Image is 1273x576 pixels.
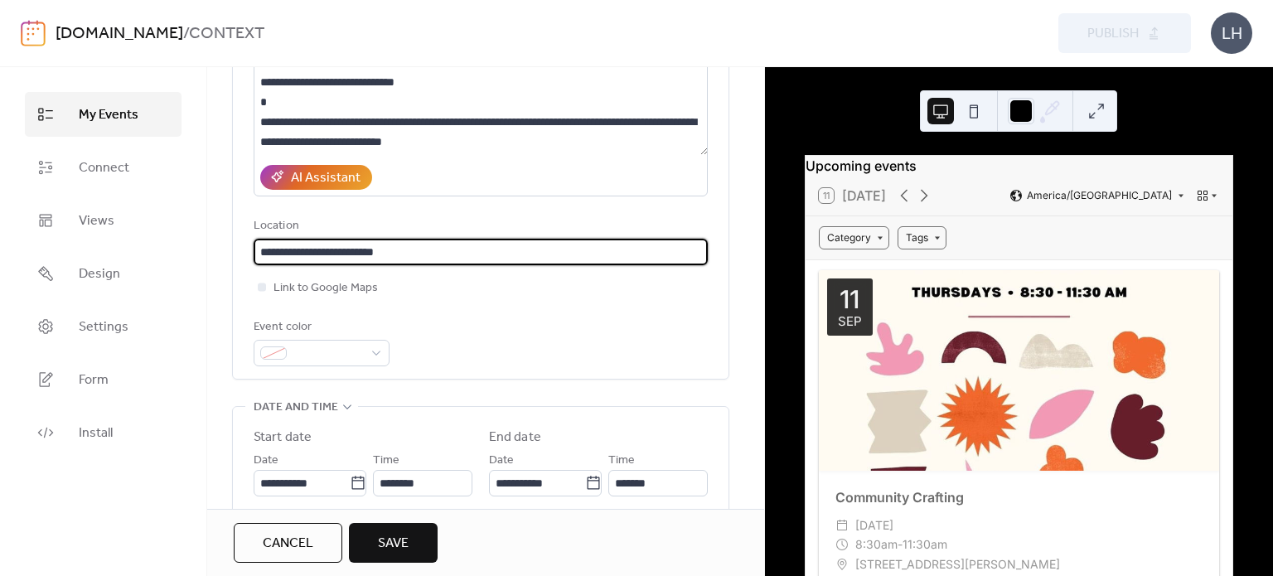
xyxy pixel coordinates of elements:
[25,251,182,296] a: Design
[806,156,1232,176] div: Upcoming events
[273,278,378,298] span: Link to Google Maps
[79,424,113,443] span: Install
[79,158,129,178] span: Connect
[254,216,704,236] div: Location
[254,428,312,448] div: Start date
[25,357,182,402] a: Form
[349,523,438,563] button: Save
[1211,12,1252,54] div: LH
[1027,191,1172,201] span: America/[GEOGRAPHIC_DATA]
[21,20,46,46] img: logo
[835,515,849,535] div: ​
[260,165,372,190] button: AI Assistant
[835,554,849,574] div: ​
[898,535,903,554] span: -
[489,428,541,448] div: End date
[234,523,342,563] button: Cancel
[25,304,182,349] a: Settings
[56,18,183,50] a: [DOMAIN_NAME]
[79,211,114,231] span: Views
[373,451,399,471] span: Time
[855,515,893,535] span: [DATE]
[835,489,964,506] a: Community Crafting
[254,317,386,337] div: Event color
[840,287,859,312] div: 11
[79,105,138,125] span: My Events
[855,535,898,554] span: 8:30am
[79,370,109,390] span: Form
[254,398,338,418] span: Date and time
[79,264,120,284] span: Design
[25,410,182,455] a: Install
[254,451,278,471] span: Date
[291,168,361,188] div: AI Assistant
[835,535,849,554] div: ​
[183,18,189,50] b: /
[855,554,1060,574] span: [STREET_ADDRESS][PERSON_NAME]
[25,145,182,190] a: Connect
[189,18,264,50] b: CONTEXT
[25,92,182,137] a: My Events
[263,534,313,554] span: Cancel
[378,534,409,554] span: Save
[608,451,635,471] span: Time
[838,315,862,327] div: Sep
[25,198,182,243] a: Views
[903,535,947,554] span: 11:30am
[489,451,514,471] span: Date
[79,317,128,337] span: Settings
